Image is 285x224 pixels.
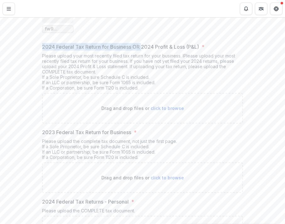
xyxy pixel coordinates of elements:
p: 2024 Federal Tax Return for Business OR 2024 Profit & Loss (P&L) [42,43,199,51]
p: Drag and drop files or [101,174,184,181]
div: Please upload your most recently filed tax return for your business. IPlease upload your most rec... [42,53,243,93]
p: Drag and drop files or [101,105,184,112]
p: 2024 Federal Tax Returns - Personal [42,198,129,205]
div: Please upload the COMPLETE tax document. [42,208,243,216]
span: click to browse [151,175,184,180]
button: Get Help [270,3,282,15]
div: Please upload the complete tax document, not just the first page. If a Sole Proprietor, be sure S... [42,139,243,162]
button: Toggle Menu [3,3,15,15]
p: 2023 Federal Tax Return for Business [42,128,131,136]
span: click to browse [151,106,184,111]
span: fw9 copy.pdf [45,26,71,32]
button: Partners [255,3,267,15]
button: Notifications [240,3,252,15]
